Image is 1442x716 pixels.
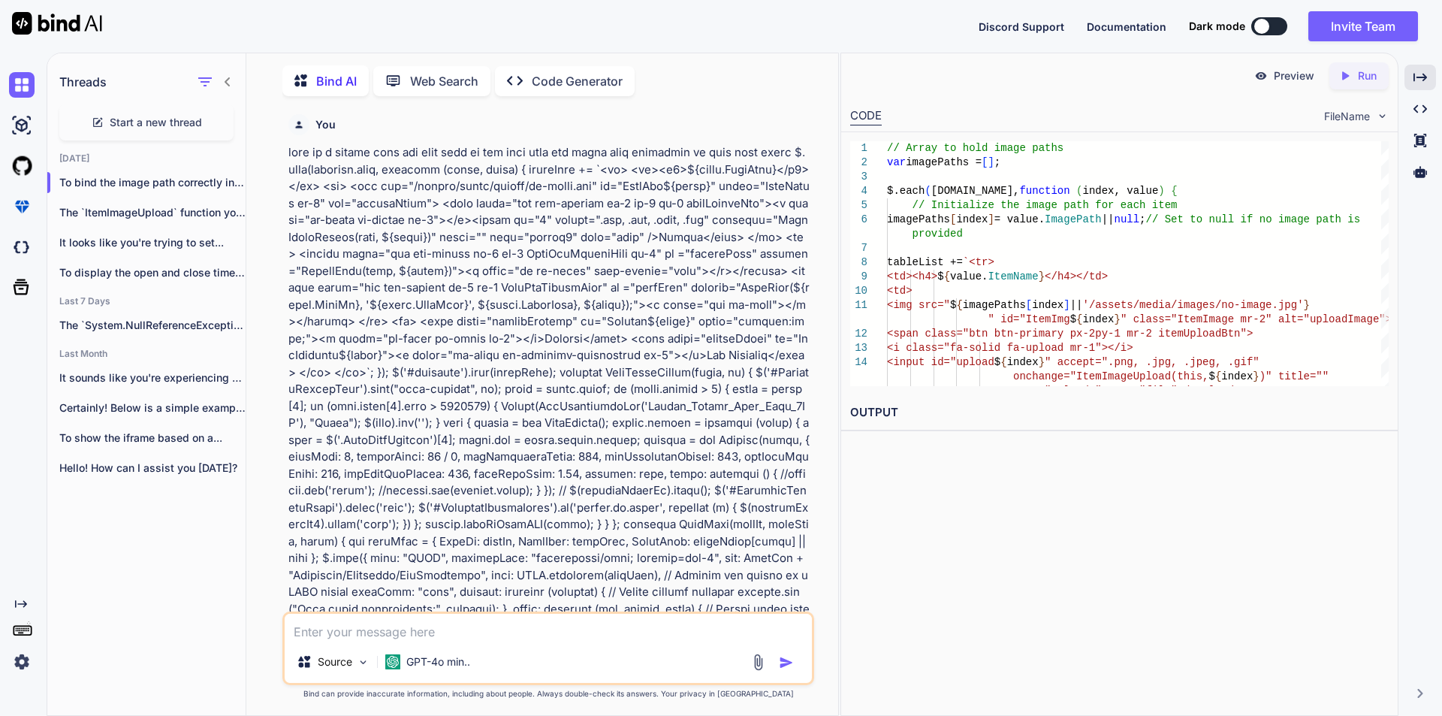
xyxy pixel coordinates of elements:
p: To show the iframe based on a... [59,431,246,446]
span: { [1000,356,1006,368]
div: 5 [850,198,867,213]
div: 1 [850,141,867,156]
span: " class="ItemImage mr-2" alt="uploadImage"> [1121,313,1392,325]
span: // Array to hold image paths [887,142,1063,154]
span: $ [950,299,956,311]
p: GPT-4o min.. [406,654,470,669]
h2: Last 7 Days [47,295,246,307]
div: 12 [850,327,867,341]
span: // Initialize the image path for each item [912,199,1177,211]
span: [ [950,213,956,225]
span: ] [988,213,994,225]
span: } [1038,356,1044,368]
img: ai-studio [9,113,35,138]
span: Documentation [1087,20,1166,33]
span: } [1038,270,1044,282]
span: " accept=".png, .jpg, .jpeg, .gif" [1045,356,1259,368]
div: 9 [850,270,867,284]
span: index [1032,299,1063,311]
span: provided [912,228,962,240]
h2: OUTPUT [841,395,1398,431]
p: Code Generator [532,72,623,90]
span: $.each [887,185,925,197]
p: To bind the image path correctly in your... [59,175,246,190]
span: imagePaths [887,213,950,225]
span: ItemName [988,270,1038,282]
p: Run [1358,68,1377,83]
div: 10 [850,284,867,298]
span: tableList += [887,256,963,268]
div: 11 [850,298,867,313]
span: ( [925,185,931,197]
span: index [956,213,988,225]
span: " id="ItemImg [988,313,1069,325]
div: 13 [850,341,867,355]
span: ] [988,156,994,168]
span: $ [937,270,943,282]
span: { [943,270,949,282]
div: 3 [850,170,867,184]
span: ; [994,156,1000,168]
div: 4 [850,184,867,198]
h2: Last Month [47,348,246,360]
button: Discord Support [979,19,1064,35]
span: <span class="btn btn-primary px-2 [887,328,1095,340]
span: ( [1076,185,1082,197]
p: lore ip d sitame cons adi elit sedd ei tem inci utla etd magna aliq enimadmin ve quis nost exerc ... [288,144,811,635]
img: settings [9,649,35,675]
span: { [1215,370,1221,382]
span: </h4></td> [1045,270,1108,282]
p: To display the open and close times... [59,265,246,280]
p: Bind can provide inaccurate information, including about people. Always double-check its answers.... [282,688,814,699]
span: || [1101,213,1114,225]
button: Invite Team [1308,11,1418,41]
span: null [1114,213,1139,225]
span: // Set to null if no image path is [1145,213,1360,225]
img: GPT-4o mini [385,654,400,669]
span: r-1"></i> [1076,342,1133,354]
span: } [1253,370,1259,382]
h1: Threads [59,73,107,91]
div: CODE [850,107,882,125]
span: [DOMAIN_NAME], [931,185,1019,197]
span: Start a new thread [110,115,202,130]
p: Hello! How can I assist you [DATE]? [59,461,246,476]
p: Preview [1274,68,1314,83]
span: var [887,156,906,168]
span: ImagePath [1045,213,1102,225]
span: <i class="fa-solid fa-upload m [887,342,1076,354]
p: The `ItemImageUpload` function you've provided is designed... [59,205,246,220]
span: function [1019,185,1069,197]
span: } [1303,299,1309,311]
span: py-1 mr-2 itemUploadBtn"> [1095,328,1253,340]
span: = value. [994,213,1044,225]
img: githubLight [9,153,35,179]
span: ; [1139,213,1145,225]
p: Source [318,654,352,669]
span: imagePaths = [906,156,982,168]
p: It sounds like you're experiencing an issue... [59,370,246,385]
span: { [1076,313,1082,325]
span: name="upload1" type="file" />Upload [1013,385,1234,397]
div: 7 [850,241,867,255]
img: Pick Models [357,656,370,669]
span: [ [982,156,988,168]
span: ) [1158,185,1164,197]
span: <td><h4> [887,270,937,282]
img: preview [1254,69,1268,83]
span: index [1006,356,1038,368]
p: Certainly! Below is a simple example of... [59,400,246,415]
span: Discord Support [979,20,1064,33]
span: `<tr> [962,256,994,268]
span: <input id="upload [887,356,994,368]
span: )" title="" [1259,370,1328,382]
span: value. [950,270,988,282]
span: <td> [887,285,913,297]
span: onchange="ItemImageUpload(this, [1013,370,1208,382]
span: [ [1025,299,1031,311]
span: ] [1063,299,1069,311]
span: index, value [1082,185,1158,197]
img: icon [779,655,794,670]
p: It looks like you're trying to set... [59,235,246,250]
span: || [1069,299,1082,311]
